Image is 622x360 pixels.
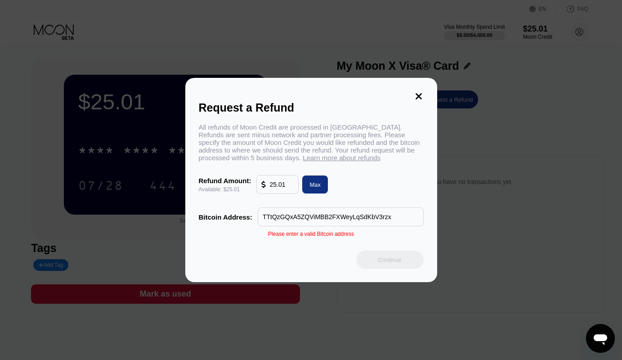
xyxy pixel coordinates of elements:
[269,175,294,193] input: 10.00
[199,213,252,221] div: Bitcoin Address:
[586,324,615,353] iframe: Button to launch messaging window
[303,154,380,162] span: Learn more about refunds
[309,181,321,189] div: Max
[199,186,251,193] div: Available: $25.01
[199,177,251,184] div: Refund Amount:
[299,175,328,193] div: Max
[268,231,354,237] div: Please enter a valid Bitcoin address
[199,123,424,162] div: All refunds of Moon Credit are processed in [GEOGRAPHIC_DATA]. Refunds are sent minus network and...
[199,101,424,114] div: Request a Refund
